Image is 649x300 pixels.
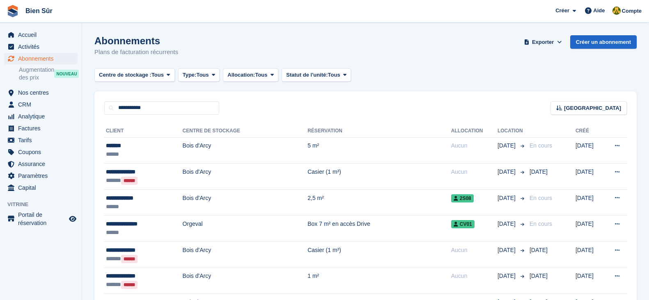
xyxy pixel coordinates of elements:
[99,71,151,79] span: Centre de stockage :
[622,7,642,15] span: Compte
[530,168,548,175] span: [DATE]
[183,268,308,294] td: Bois d'Arcy
[307,189,451,216] td: 2,5 m²
[18,41,67,52] span: Activités
[183,242,308,268] td: Bois d'Arcy
[223,68,278,82] button: Allocation: Tous
[4,158,78,170] a: menu
[530,247,548,253] span: [DATE]
[498,220,517,228] span: [DATE]
[104,125,183,138] th: Client
[19,66,54,82] span: Augmentation des prix
[570,35,637,49] a: Créer un abonnement
[307,137,451,164] td: 5 m²
[18,53,67,64] span: Abonnements
[530,273,548,279] span: [DATE]
[523,35,564,49] button: Exporter
[22,4,56,18] a: Bien Sûr
[451,220,475,228] span: CV01
[4,211,78,227] a: menu
[564,104,621,112] span: [GEOGRAPHIC_DATA]
[498,125,526,138] th: Location
[555,7,569,15] span: Créer
[4,146,78,158] a: menu
[286,71,328,79] span: Statut de l'unité:
[4,182,78,193] a: menu
[307,125,451,138] th: Réservation
[183,164,308,190] td: Bois d'Arcy
[612,7,621,15] img: Fatima Kelaaoui
[227,71,255,79] span: Allocation:
[18,170,67,182] span: Paramètres
[593,7,605,15] span: Aide
[498,141,517,150] span: [DATE]
[4,123,78,134] a: menu
[18,182,67,193] span: Capital
[307,164,451,190] td: Casier (1 m³)
[576,164,602,190] td: [DATE]
[94,35,178,46] h1: Abonnements
[18,211,67,227] span: Portail de réservation
[532,38,554,46] span: Exporter
[576,216,602,242] td: [DATE]
[4,170,78,182] a: menu
[18,87,67,98] span: Nos centres
[451,141,498,150] div: Aucun
[183,125,308,138] th: Centre de stockage
[307,268,451,294] td: 1 m²
[451,194,474,202] span: 2S08
[18,111,67,122] span: Analytique
[7,5,19,17] img: stora-icon-8386f47178a22dfd0bd8f6a31ec36ba5ce8667c1dd55bd0f319d3a0aa187defe.svg
[183,71,197,79] span: Type:
[151,71,164,79] span: Tous
[4,41,78,52] a: menu
[530,142,552,149] span: En cours
[451,246,498,255] div: Aucun
[18,158,67,170] span: Assurance
[576,242,602,268] td: [DATE]
[4,87,78,98] a: menu
[4,99,78,110] a: menu
[498,168,517,176] span: [DATE]
[18,134,67,146] span: Tarifs
[196,71,209,79] span: Tous
[7,200,82,209] span: Vitrine
[451,272,498,280] div: Aucun
[4,134,78,146] a: menu
[307,216,451,242] td: Box 7 m² en accès Drive
[576,125,602,138] th: Créé
[183,189,308,216] td: Bois d'Arcy
[178,68,220,82] button: Type: Tous
[18,29,67,41] span: Accueil
[498,272,517,280] span: [DATE]
[451,125,498,138] th: Allocation
[576,189,602,216] td: [DATE]
[498,246,517,255] span: [DATE]
[498,194,517,202] span: [DATE]
[4,29,78,41] a: menu
[18,146,67,158] span: Coupons
[19,66,78,82] a: Augmentation des prix NOUVEAU
[4,53,78,64] a: menu
[307,242,451,268] td: Casier (1 m³)
[68,214,78,224] a: Boutique d'aperçu
[255,71,267,79] span: Tous
[576,268,602,294] td: [DATE]
[18,123,67,134] span: Factures
[530,195,552,201] span: En cours
[18,99,67,110] span: CRM
[54,70,79,78] div: NOUVEAU
[576,137,602,164] td: [DATE]
[530,220,552,227] span: En cours
[328,71,340,79] span: Tous
[183,216,308,242] td: Orgeval
[451,168,498,176] div: Aucun
[4,111,78,122] a: menu
[183,137,308,164] td: Bois d'Arcy
[94,68,175,82] button: Centre de stockage : Tous
[282,68,351,82] button: Statut de l'unité: Tous
[94,48,178,57] p: Plans de facturation récurrents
